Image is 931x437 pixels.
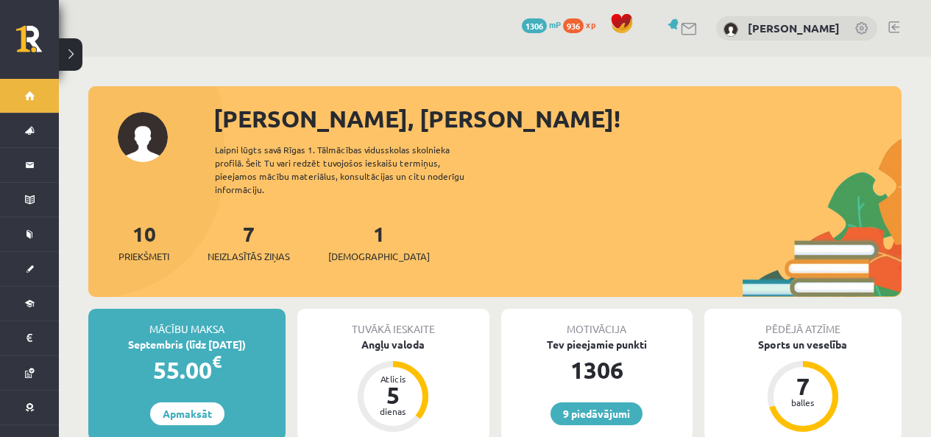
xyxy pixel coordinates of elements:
div: Laipni lūgts savā Rīgas 1. Tālmācības vidusskolas skolnieka profilā. Šeit Tu vari redzēt tuvojošo... [215,143,490,196]
span: mP [549,18,561,30]
div: Atlicis [371,374,415,383]
a: 1306 mP [522,18,561,30]
div: 7 [781,374,825,398]
a: [PERSON_NAME] [748,21,840,35]
img: Adriana Viola Jalovecka [723,22,738,37]
div: 5 [371,383,415,407]
div: [PERSON_NAME], [PERSON_NAME]! [213,101,902,136]
div: 1306 [501,352,693,388]
span: xp [586,18,595,30]
div: Tuvākā ieskaite [297,309,489,337]
span: [DEMOGRAPHIC_DATA] [328,249,430,264]
div: Pēdējā atzīme [704,309,902,337]
div: balles [781,398,825,407]
a: 936 xp [563,18,603,30]
span: 936 [563,18,584,33]
a: Angļu valoda Atlicis 5 dienas [297,337,489,434]
a: 1[DEMOGRAPHIC_DATA] [328,220,430,264]
div: Sports un veselība [704,337,902,352]
a: Sports un veselība 7 balles [704,337,902,434]
div: Mācību maksa [88,309,286,337]
span: € [212,351,222,372]
a: 7Neizlasītās ziņas [208,220,290,264]
span: Neizlasītās ziņas [208,249,290,264]
a: 9 piedāvājumi [551,402,643,425]
div: 55.00 [88,352,286,388]
span: Priekšmeti [118,249,169,264]
a: Apmaksāt [150,402,224,425]
div: Angļu valoda [297,337,489,352]
span: 1306 [522,18,547,33]
div: dienas [371,407,415,416]
div: Tev pieejamie punkti [501,337,693,352]
div: Septembris (līdz [DATE]) [88,337,286,352]
a: Rīgas 1. Tālmācības vidusskola [16,26,59,63]
a: 10Priekšmeti [118,220,169,264]
div: Motivācija [501,309,693,337]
